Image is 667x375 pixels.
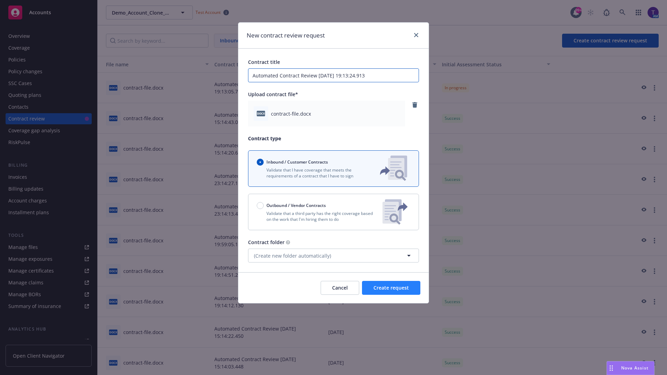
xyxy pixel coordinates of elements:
[248,91,298,98] span: Upload contract file*
[271,110,311,117] span: contract-file.docx
[254,252,331,259] span: (Create new folder automatically)
[373,284,409,291] span: Create request
[411,101,419,109] a: remove
[257,111,265,116] span: docx
[257,167,369,179] p: Validate that I have coverage that meets the requirements of a contract that I have to sign
[248,135,419,142] p: Contract type
[248,249,419,262] button: (Create new folder automatically)
[247,31,325,40] h1: New contract review request
[332,284,348,291] span: Cancel
[257,159,264,166] input: Inbound / Customer Contracts
[248,59,280,65] span: Contract title
[621,365,649,371] span: Nova Assist
[607,361,654,375] button: Nova Assist
[248,150,419,187] button: Inbound / Customer ContractsValidate that I have coverage that meets the requirements of a contra...
[266,159,328,165] span: Inbound / Customer Contracts
[412,31,420,39] a: close
[257,202,264,209] input: Outbound / Vendor Contracts
[607,361,616,375] div: Drag to move
[248,68,419,82] input: Enter a title for this contract
[248,194,419,230] button: Outbound / Vendor ContractsValidate that a third party has the right coverage based on the work t...
[362,281,420,295] button: Create request
[248,239,285,245] span: Contract folder
[266,202,326,208] span: Outbound / Vendor Contracts
[321,281,359,295] button: Cancel
[257,210,377,222] p: Validate that a third party has the right coverage based on the work that I'm hiring them to do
